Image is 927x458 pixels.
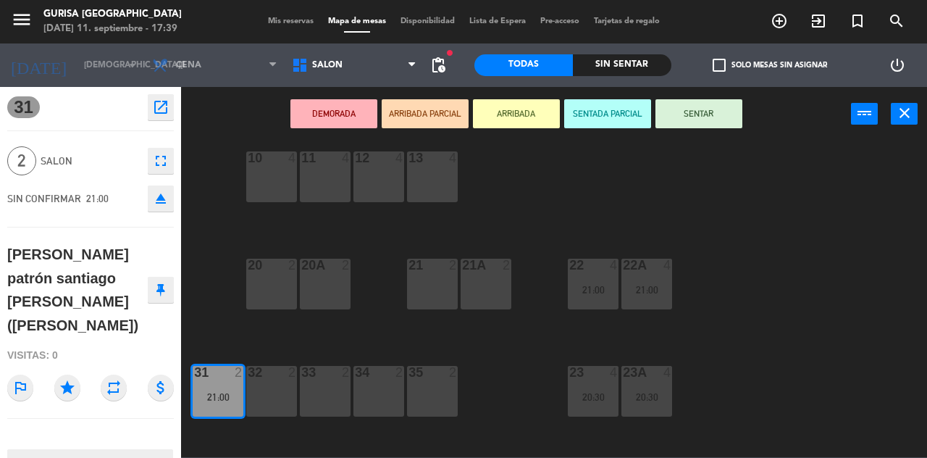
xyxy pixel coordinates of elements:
button: ARRIBADA PARCIAL [382,99,469,128]
div: [DATE] 11. septiembre - 17:39 [43,22,182,36]
span: Lista de Espera [462,17,533,25]
div: 21:00 [621,285,672,295]
span: SIN CONFIRMAR [7,193,81,204]
span: 21:00 [86,193,109,204]
div: 34 [355,366,356,379]
i: fullscreen [152,152,169,170]
span: Mapa de mesas [321,17,393,25]
div: 4 [663,259,672,272]
div: 4 [610,366,618,379]
div: 2 [235,366,243,379]
div: 21:00 [193,392,243,402]
div: 20A [301,259,302,272]
span: Mis reservas [261,17,321,25]
button: menu [11,9,33,36]
i: close [896,104,913,122]
button: open_in_new [148,94,174,120]
div: 4 [449,151,458,165]
div: Gurisa [GEOGRAPHIC_DATA] [43,7,182,22]
div: 11 [301,151,302,165]
div: 4 [342,151,351,165]
i: turned_in_not [849,12,866,30]
div: 12 [355,151,356,165]
span: 31 [7,96,40,118]
button: DEMORADA [290,99,377,128]
span: Cena [176,60,201,70]
div: 4 [395,151,404,165]
i: exit_to_app [810,12,827,30]
button: power_input [851,103,878,125]
div: 2 [342,366,351,379]
div: 4 [610,259,618,272]
div: Sin sentar [573,54,671,76]
div: 4 [288,151,297,165]
span: Disponibilidad [393,17,462,25]
label: Solo mesas sin asignar [713,59,827,72]
div: 31 [194,366,195,379]
span: SALON [312,60,343,70]
span: check_box_outline_blank [713,59,726,72]
div: 23 [569,366,570,379]
div: 33 [301,366,302,379]
div: 22 [569,259,570,272]
div: 2 [503,259,511,272]
button: ARRIBADA [473,99,560,128]
i: star [54,375,80,401]
span: fiber_manual_record [445,49,454,57]
button: fullscreen [148,148,174,174]
div: Todas [474,54,573,76]
i: arrow_drop_down [124,57,141,74]
div: 21A [462,259,463,272]
button: eject [148,186,174,212]
i: power_input [856,104,873,122]
span: pending_actions [429,57,447,74]
div: 2 [449,366,458,379]
div: 20:30 [621,392,672,402]
span: Tarjetas de regalo [587,17,667,25]
i: open_in_new [152,99,169,116]
span: Pre-acceso [533,17,587,25]
div: 2 [342,259,351,272]
span: SALON [41,153,140,170]
div: 2 [288,259,297,272]
i: eject [152,190,169,207]
div: 2 [288,366,297,379]
i: power_settings_new [889,57,906,74]
i: menu [11,9,33,30]
div: 4 [663,366,672,379]
div: 20:30 [568,392,618,402]
div: [PERSON_NAME] patrón santiago [PERSON_NAME] ([PERSON_NAME]) [7,243,148,338]
div: 2 [449,259,458,272]
div: 23A [623,366,624,379]
i: search [888,12,905,30]
button: close [891,103,918,125]
i: repeat [101,375,127,401]
i: attach_money [148,375,174,401]
div: 21:00 [568,285,618,295]
i: add_circle_outline [771,12,788,30]
button: SENTADA PARCIAL [564,99,651,128]
div: 2 [395,366,404,379]
div: 22A [623,259,624,272]
button: SENTAR [655,99,742,128]
div: Visitas: 0 [7,343,174,368]
span: 2 [7,146,36,175]
i: outlined_flag [7,375,33,401]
